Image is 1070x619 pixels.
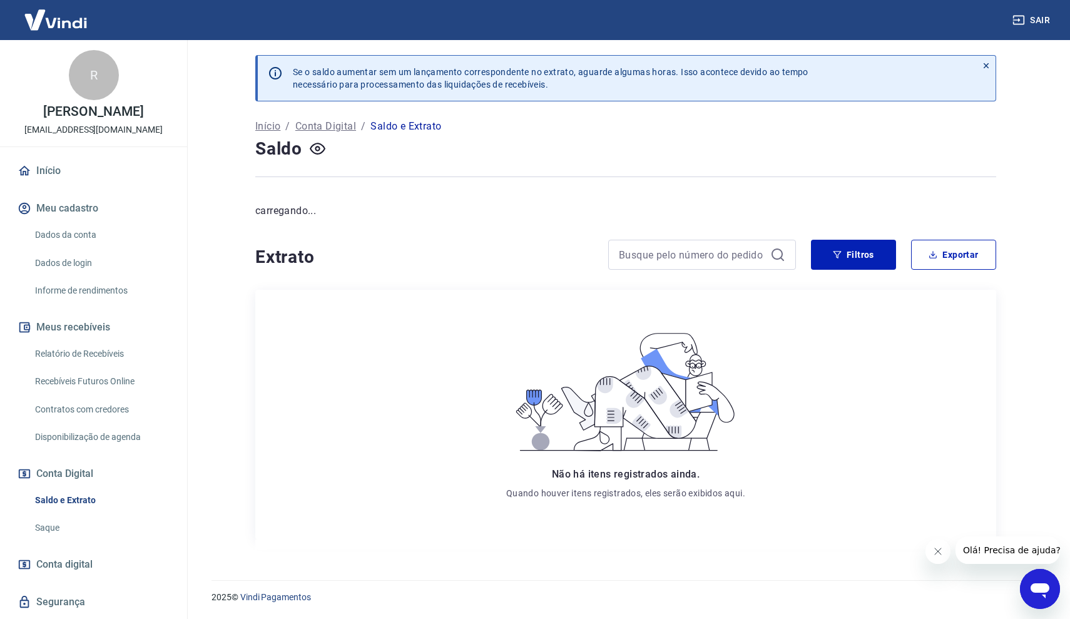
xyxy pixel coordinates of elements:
a: Saldo e Extrato [30,488,172,513]
p: [EMAIL_ADDRESS][DOMAIN_NAME] [24,123,163,136]
h4: Extrato [255,245,593,270]
a: Dados da conta [30,222,172,248]
a: Relatório de Recebíveis [30,341,172,367]
button: Conta Digital [15,460,172,488]
p: / [285,119,290,134]
a: Recebíveis Futuros Online [30,369,172,394]
a: Início [255,119,280,134]
input: Busque pelo número do pedido [619,245,765,264]
button: Exportar [911,240,996,270]
a: Início [15,157,172,185]
p: / [361,119,365,134]
img: Vindi [15,1,96,39]
button: Filtros [811,240,896,270]
iframe: Botão para abrir a janela de mensagens [1020,569,1060,609]
p: [PERSON_NAME] [43,105,143,118]
button: Sair [1010,9,1055,32]
p: Se o saldo aumentar sem um lançamento correspondente no extrato, aguarde algumas horas. Isso acon... [293,66,808,91]
a: Segurança [15,588,172,616]
iframe: Fechar mensagem [925,539,950,564]
span: Conta digital [36,556,93,573]
a: Dados de login [30,250,172,276]
a: Contratos com credores [30,397,172,422]
a: Saque [30,515,172,541]
button: Meus recebíveis [15,314,172,341]
a: Disponibilização de agenda [30,424,172,450]
p: 2025 © [211,591,1040,604]
p: carregando... [255,203,996,218]
button: Meu cadastro [15,195,172,222]
iframe: Mensagem da empresa [955,536,1060,564]
span: Olá! Precisa de ajuda? [8,9,105,19]
p: Saldo e Extrato [370,119,441,134]
span: Não há itens registrados ainda. [552,468,700,480]
a: Conta digital [15,551,172,578]
a: Informe de rendimentos [30,278,172,304]
h4: Saldo [255,136,302,161]
p: Quando houver itens registrados, eles serão exibidos aqui. [506,487,745,499]
div: R [69,50,119,100]
a: Conta Digital [295,119,356,134]
a: Vindi Pagamentos [240,592,311,602]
